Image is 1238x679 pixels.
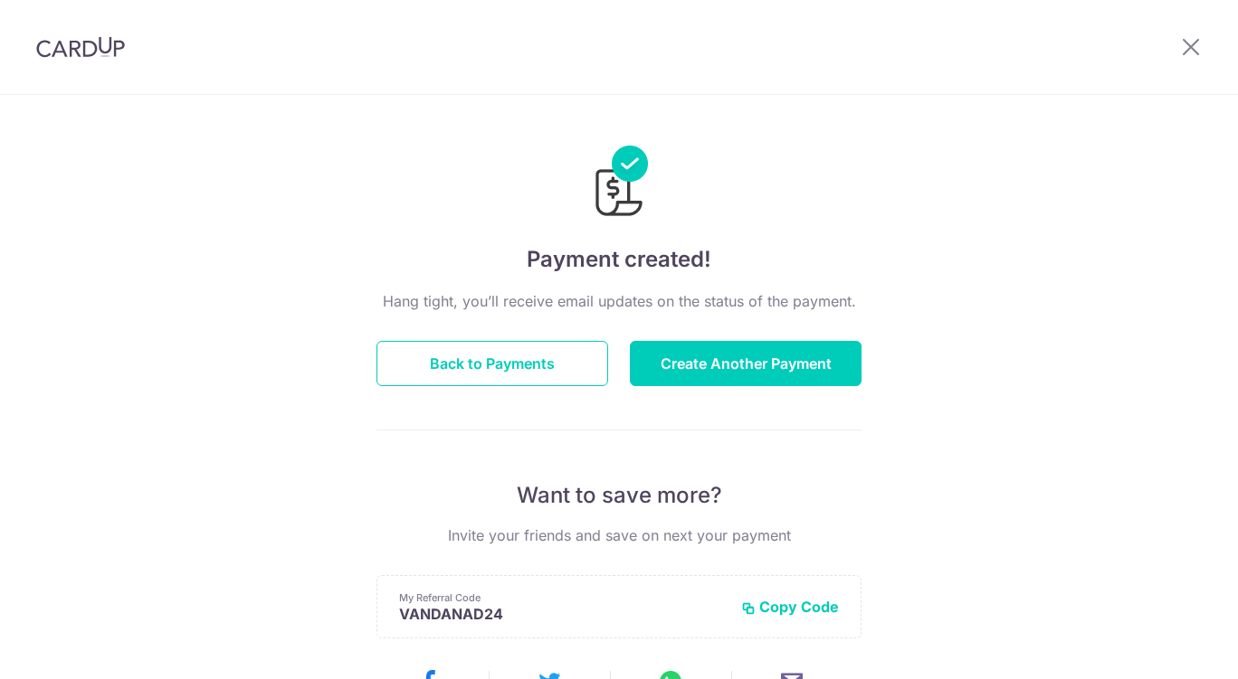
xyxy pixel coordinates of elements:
img: CardUp [36,36,125,58]
p: Hang tight, you’ll receive email updates on the status of the payment. [376,290,862,312]
img: Payments [590,146,648,222]
button: Create Another Payment [630,341,862,386]
p: Want to save more? [376,481,862,510]
h4: Payment created! [376,243,862,276]
button: Copy Code [741,598,839,616]
p: VANDANAD24 [399,605,727,623]
p: My Referral Code [399,590,727,605]
button: Back to Payments [376,341,608,386]
p: Invite your friends and save on next your payment [376,524,862,546]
